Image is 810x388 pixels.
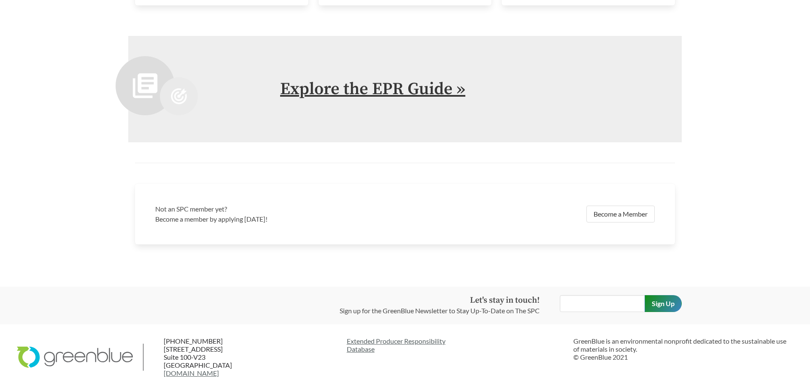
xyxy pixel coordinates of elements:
a: Extended Producer ResponsibilityDatabase [347,337,567,353]
strong: Let's stay in touch! [470,295,540,306]
p: [PHONE_NUMBER] [STREET_ADDRESS] Suite 100-V23 [GEOGRAPHIC_DATA] [164,337,266,377]
a: [DOMAIN_NAME] [164,369,219,377]
p: Sign up for the GreenBlue Newsletter to Stay Up-To-Date on The SPC [340,306,540,316]
h3: Not an SPC member yet? [155,204,400,214]
a: Become a Member [586,206,655,222]
p: GreenBlue is an environmental nonprofit dedicated to the sustainable use of materials in society.... [573,337,793,361]
p: Become a member by applying [DATE]! [155,214,400,224]
input: Sign Up [645,295,682,312]
a: Explore the EPR Guide » [280,79,465,100]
